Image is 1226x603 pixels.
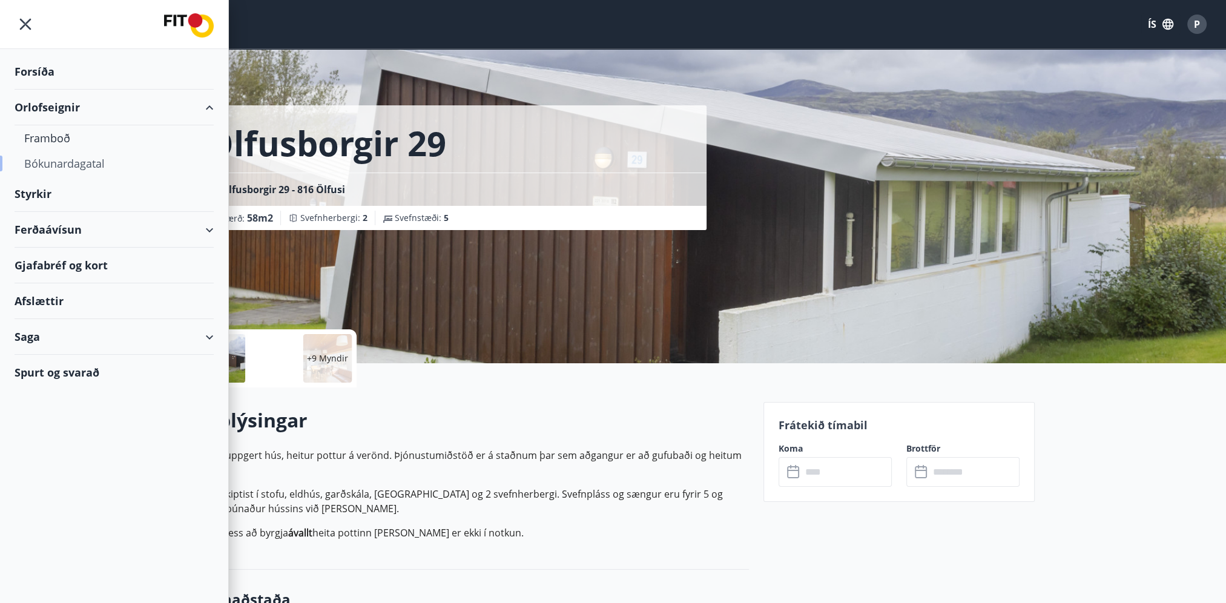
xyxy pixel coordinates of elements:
[24,125,204,151] div: Framboð
[779,417,1020,433] p: Frátekið tímabil
[1194,18,1200,31] span: P
[15,212,214,248] div: Ferðaávísun
[15,319,214,355] div: Saga
[15,355,214,390] div: Spurt og svarað
[192,448,749,477] p: Nýlega uppgert hús, heitur pottur á verönd. Þjónustumiðstöð er á staðnum þar sem aðgangur er að g...
[779,443,892,455] label: Koma
[192,407,749,433] h2: Upplýsingar
[221,183,345,196] span: Ölfusborgir 29 - 816 Ölfusi
[363,212,367,223] span: 2
[395,212,449,224] span: Svefnstæði :
[1182,10,1211,39] button: P
[15,90,214,125] div: Orlofseignir
[906,443,1020,455] label: Brottför
[206,120,446,166] h1: Ölfusborgir 29
[24,151,204,176] div: Bókunardagatal
[164,13,214,38] img: union_logo
[15,13,36,35] button: menu
[1141,13,1180,35] button: ÍS
[15,248,214,283] div: Gjafabréf og kort
[15,54,214,90] div: Forsíða
[15,176,214,212] div: Styrkir
[219,211,273,225] span: Stærð :
[192,526,749,540] p: Gætið þess að byrgja heita pottinn [PERSON_NAME] er ekki í notkun.
[15,283,214,319] div: Afslættir
[307,352,348,364] p: +9 Myndir
[288,526,312,539] strong: ávallt
[300,212,367,224] span: Svefnherbergi :
[192,487,749,516] p: Húsið skiptist í stofu, eldhús, garðskála, [GEOGRAPHIC_DATA] og 2 svefnherbergi. Svefnpláss og sæ...
[444,212,449,223] span: 5
[247,211,273,225] span: 58 m2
